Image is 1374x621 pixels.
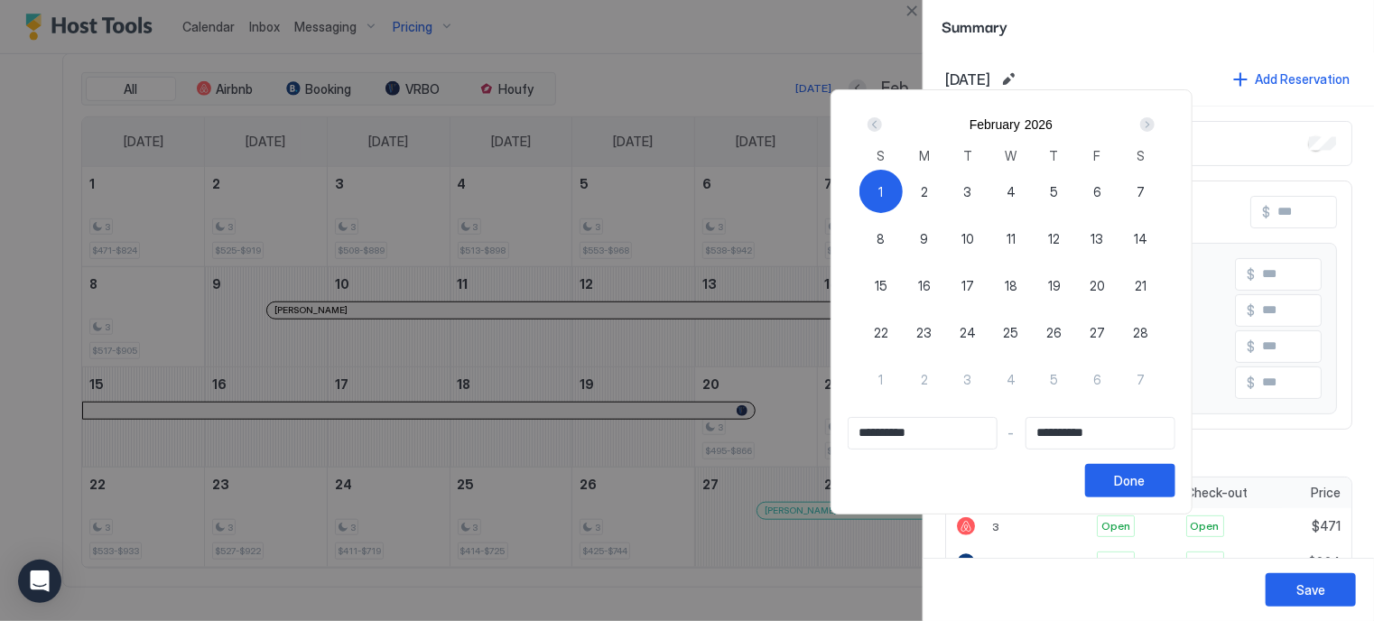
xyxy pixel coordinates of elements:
span: 8 [877,229,886,248]
button: 26 [1033,310,1076,354]
span: 10 [961,229,974,248]
span: 22 [874,323,888,342]
span: S [877,146,886,165]
button: 15 [859,264,903,307]
span: 16 [918,276,931,295]
span: 3 [963,370,971,389]
span: W [1005,146,1017,165]
button: 28 [1119,310,1163,354]
button: Done [1085,464,1175,497]
button: 12 [1033,217,1076,260]
span: 1 [879,182,884,201]
button: 7 [1119,357,1163,401]
span: 2 [921,370,928,389]
span: 18 [1005,276,1017,295]
button: 8 [859,217,903,260]
button: 24 [946,310,989,354]
button: 5 [1033,170,1076,213]
span: - [1008,425,1015,441]
button: 2026 [1025,117,1053,132]
span: 27 [1090,323,1105,342]
button: 6 [1076,170,1119,213]
span: 24 [960,323,976,342]
span: 15 [875,276,887,295]
input: Input Field [1026,418,1174,449]
button: 23 [903,310,946,354]
span: 1 [879,370,884,389]
button: 27 [1076,310,1119,354]
span: 9 [921,229,929,248]
span: 26 [1046,323,1062,342]
button: Prev [864,114,888,135]
button: 16 [903,264,946,307]
div: Open Intercom Messenger [18,560,61,603]
span: 6 [1093,182,1101,201]
span: 21 [1135,276,1147,295]
span: 19 [1048,276,1061,295]
span: S [1137,146,1145,165]
span: 5 [1050,370,1058,389]
button: 11 [989,217,1033,260]
button: 1 [859,170,903,213]
button: February [970,117,1020,132]
span: 17 [961,276,974,295]
button: 17 [946,264,989,307]
span: 14 [1134,229,1147,248]
button: 21 [1119,264,1163,307]
div: Done [1115,471,1146,490]
button: 9 [903,217,946,260]
button: 25 [989,310,1033,354]
span: 28 [1133,323,1148,342]
button: 6 [1076,357,1119,401]
button: 14 [1119,217,1163,260]
span: T [1050,146,1059,165]
span: 5 [1050,182,1058,201]
button: 10 [946,217,989,260]
span: 7 [1137,182,1145,201]
button: 3 [946,170,989,213]
span: F [1094,146,1101,165]
button: 4 [989,170,1033,213]
span: 11 [1007,229,1016,248]
button: Next [1134,114,1158,135]
button: 13 [1076,217,1119,260]
span: T [963,146,972,165]
button: 2 [903,170,946,213]
span: 7 [1137,370,1145,389]
span: 12 [1048,229,1060,248]
input: Input Field [849,418,997,449]
button: 19 [1033,264,1076,307]
span: M [919,146,930,165]
span: 13 [1091,229,1104,248]
span: 2 [921,182,928,201]
span: 25 [1003,323,1018,342]
button: 4 [989,357,1033,401]
button: 20 [1076,264,1119,307]
button: 3 [946,357,989,401]
span: 4 [1007,182,1016,201]
button: 18 [989,264,1033,307]
button: 2 [903,357,946,401]
span: 23 [917,323,933,342]
span: 20 [1090,276,1105,295]
span: 6 [1093,370,1101,389]
span: 4 [1007,370,1016,389]
button: 5 [1033,357,1076,401]
span: 3 [963,182,971,201]
button: 22 [859,310,903,354]
button: 7 [1119,170,1163,213]
button: 1 [859,357,903,401]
